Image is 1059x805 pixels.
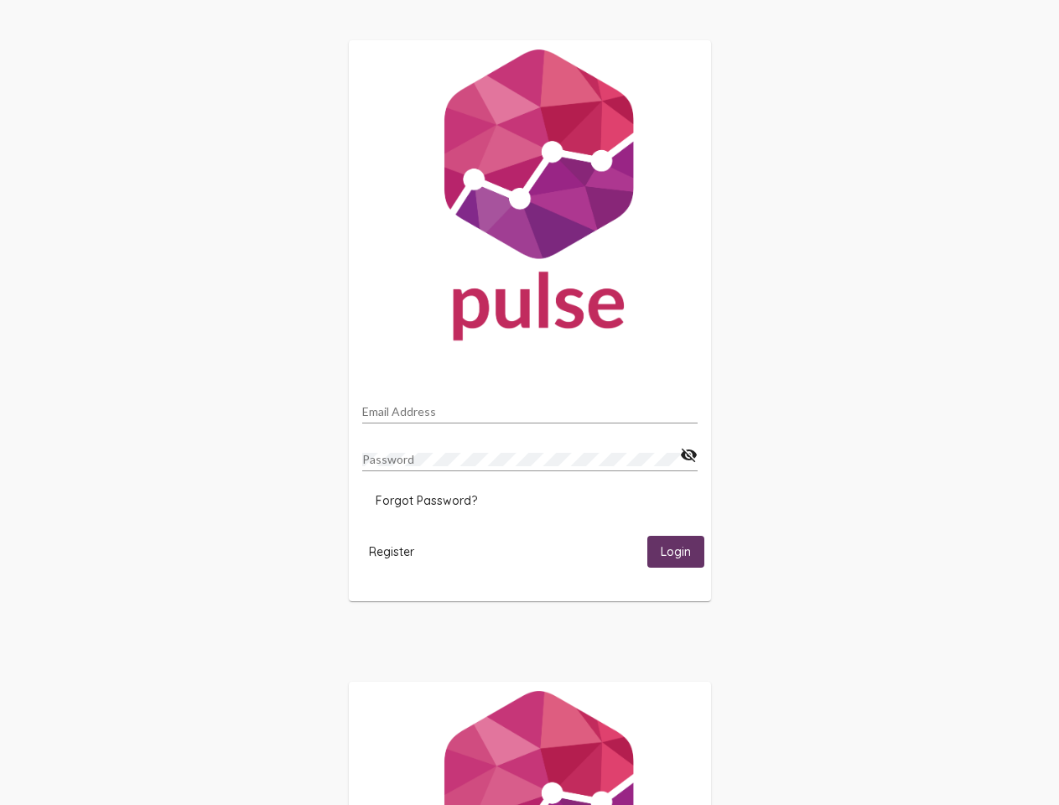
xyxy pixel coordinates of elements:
span: Register [369,544,414,559]
button: Login [647,536,704,567]
img: Pulse For Good Logo [349,40,711,357]
span: Forgot Password? [376,493,477,508]
button: Register [356,536,428,567]
button: Forgot Password? [362,486,491,516]
mat-icon: visibility_off [680,445,698,465]
span: Login [661,545,691,560]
